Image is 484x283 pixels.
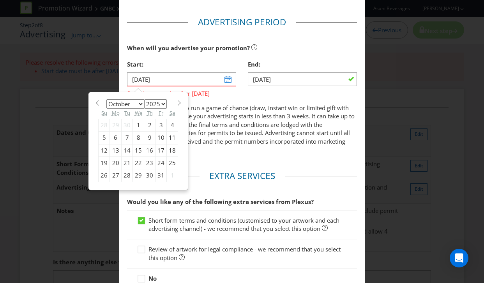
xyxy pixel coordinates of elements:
div: End: [248,56,357,72]
p: You may not be able to run a game of chance (draw, instant win or limited gift with purchase/offe... [127,104,357,154]
div: 25 [167,157,178,169]
div: 20 [110,157,122,169]
div: 5 [99,132,110,144]
div: 31 [155,169,167,182]
input: DD/MM/YY [248,72,357,86]
legend: Extra Services [200,170,285,182]
abbr: Friday [159,109,163,116]
strong: No [148,274,157,282]
div: 4 [167,119,178,131]
div: 9 [144,132,155,144]
div: 7 [122,132,133,144]
div: 3 [155,119,167,131]
div: 2 [144,119,155,131]
div: 12 [99,144,110,156]
div: 21 [122,157,133,169]
div: 29 [110,119,122,131]
div: 16 [144,144,155,156]
div: 27 [110,169,122,182]
div: 24 [155,157,167,169]
div: 11 [167,132,178,144]
abbr: Sunday [101,109,107,116]
div: 13 [110,144,122,156]
abbr: Thursday [147,109,153,116]
div: 18 [167,144,178,156]
abbr: Monday [112,109,120,116]
div: 30 [122,119,133,131]
div: Open Intercom Messenger [450,249,468,267]
span: Review of artwork for legal compliance - we recommend that you select this option [148,245,341,261]
div: 28 [122,169,133,182]
div: 29 [133,169,144,182]
div: 30 [144,169,155,182]
span: Would you like any of the following extra services from Plexus? [127,198,314,206]
input: DD/MM/YY [127,72,236,86]
span: Start date must be after [DATE] [127,86,236,98]
div: 10 [155,132,167,144]
div: 23 [144,157,155,169]
div: 8 [133,132,144,144]
legend: Advertising Period [188,16,296,28]
div: 17 [155,144,167,156]
div: 1 [133,119,144,131]
abbr: Tuesday [124,109,130,116]
div: 15 [133,144,144,156]
div: 14 [122,144,133,156]
div: 6 [110,132,122,144]
span: Short form terms and conditions (customised to your artwork and each advertising channel) - we re... [148,216,339,232]
div: Start: [127,56,236,72]
span: When will you advertise your promotion? [127,44,250,52]
div: 22 [133,157,144,169]
div: 26 [99,169,110,182]
div: 1 [167,169,178,182]
div: 19 [99,157,110,169]
abbr: Saturday [170,109,175,116]
abbr: Wednesday [135,109,142,116]
div: 28 [99,119,110,131]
